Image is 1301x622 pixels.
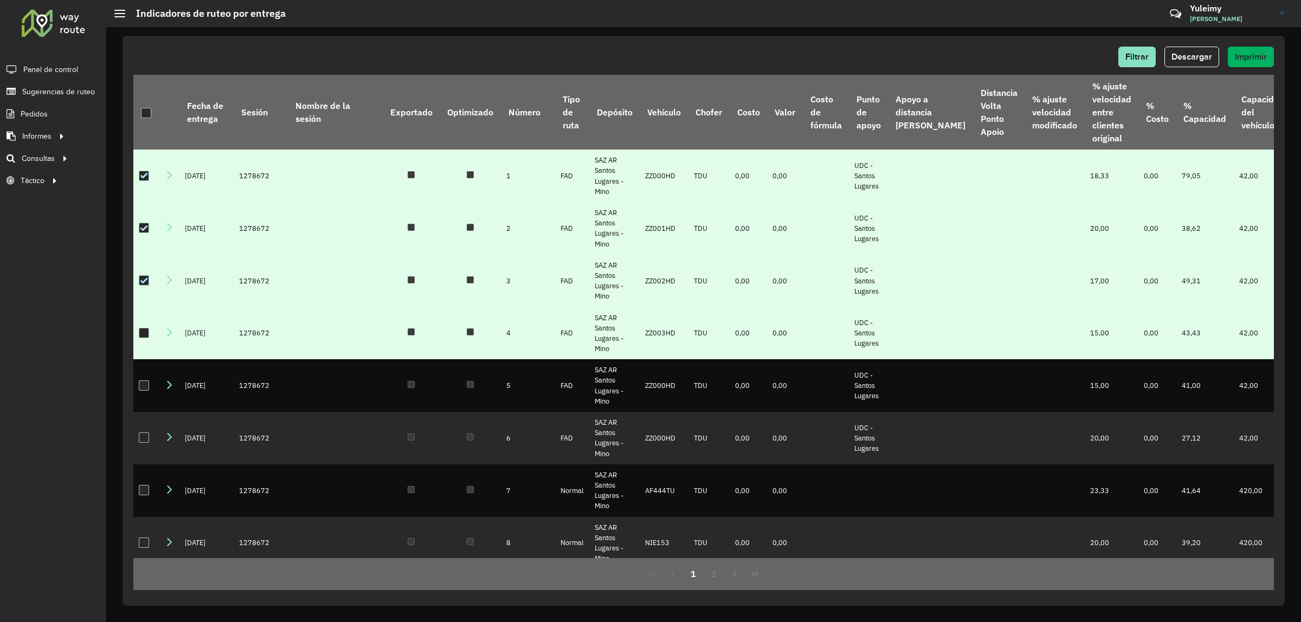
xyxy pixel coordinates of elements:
button: Filtrar [1118,47,1156,67]
td: 42,00 [1234,307,1291,360]
td: 0,00 [730,464,767,517]
td: UDC - Santos Lugares [849,412,888,464]
td: 43,43 [1176,307,1234,360]
td: [DATE] [179,150,234,202]
td: 0,00 [767,307,802,360]
td: ZZ002HD [640,255,688,307]
td: 2 [501,202,555,255]
td: 1278672 [234,202,288,255]
td: ZZ000HD [640,412,688,464]
td: 49,31 [1176,255,1234,307]
td: FAD [555,255,589,307]
button: Next Page [724,563,745,584]
span: Filtrar [1125,52,1149,61]
td: 0,00 [767,150,802,202]
td: [DATE] [179,359,234,412]
span: Táctico [21,175,44,186]
td: TDU [688,202,730,255]
th: Fecha de entrega [179,75,234,150]
td: Normal [555,464,589,517]
td: 0,00 [1138,150,1176,202]
td: FAD [555,412,589,464]
td: [DATE] [179,464,234,517]
th: % ajuste velocidad entre clientes original [1085,75,1138,150]
td: 0,00 [767,412,802,464]
td: FAD [555,202,589,255]
td: 18,33 [1085,150,1138,202]
td: 7 [501,464,555,517]
th: Chofer [688,75,730,150]
button: Last Page [744,563,765,584]
td: 41,00 [1176,359,1234,412]
td: 42,00 [1234,255,1291,307]
th: Número [501,75,555,150]
td: 41,64 [1176,464,1234,517]
td: UDC - Santos Lugares [849,307,888,360]
a: Contacto rápido [1164,2,1187,25]
span: Sugerencias de ruteo [22,86,95,98]
td: 1 [501,150,555,202]
span: Consultas [22,153,55,164]
td: UDC - Santos Lugares [849,202,888,255]
td: 23,33 [1085,464,1138,517]
td: 0,00 [1138,464,1176,517]
td: FAD [555,359,589,412]
td: 0,00 [767,359,802,412]
h2: Indicadores de ruteo por entrega [125,8,286,20]
td: 79,05 [1176,150,1234,202]
th: Optimizado [440,75,500,150]
td: 1278672 [234,359,288,412]
td: TDU [688,464,730,517]
td: [DATE] [179,202,234,255]
span: [PERSON_NAME] [1190,14,1271,24]
td: ZZ000HD [640,150,688,202]
th: Valor [767,75,802,150]
td: FAD [555,307,589,360]
td: 0,00 [730,517,767,569]
td: 0,00 [730,412,767,464]
td: 0,00 [730,255,767,307]
td: UDC - Santos Lugares [849,150,888,202]
td: SAZ AR Santos Lugares - Mino [589,464,640,517]
td: 3 [501,255,555,307]
td: 0,00 [1138,359,1176,412]
td: 1278672 [234,464,288,517]
td: 0,00 [1138,255,1176,307]
th: Apoyo a distancia [PERSON_NAME] [888,75,973,150]
td: 1278672 [234,150,288,202]
td: 20,00 [1085,517,1138,569]
span: Pedidos [21,108,48,120]
td: 42,00 [1234,202,1291,255]
button: Descargar [1164,47,1219,67]
td: AF444TU [640,464,688,517]
h3: Yuleimy [1190,3,1271,14]
td: 42,00 [1234,412,1291,464]
th: % Capacidad [1176,75,1234,150]
td: 420,00 [1234,517,1291,569]
span: Imprimir [1235,52,1267,61]
td: ZZ000HD [640,359,688,412]
td: UDC - Santos Lugares [849,255,888,307]
td: 38,62 [1176,202,1234,255]
td: TDU [688,307,730,360]
td: 420,00 [1234,464,1291,517]
td: 0,00 [730,202,767,255]
button: Imprimir [1228,47,1274,67]
td: 17,00 [1085,255,1138,307]
td: 1278672 [234,517,288,569]
td: 8 [501,517,555,569]
th: Capacidad del vehículo [1234,75,1291,150]
td: 0,00 [767,517,802,569]
td: 0,00 [767,255,802,307]
th: Tipo de ruta [555,75,589,150]
td: NIE153 [640,517,688,569]
span: Informes [22,131,51,142]
td: SAZ AR Santos Lugares - Mino [589,150,640,202]
td: 42,00 [1234,359,1291,412]
span: Panel de control [23,64,78,75]
td: SAZ AR Santos Lugares - Mino [589,412,640,464]
td: 42,00 [1234,150,1291,202]
td: 0,00 [1138,412,1176,464]
th: % Costo [1138,75,1176,150]
td: 15,00 [1085,359,1138,412]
